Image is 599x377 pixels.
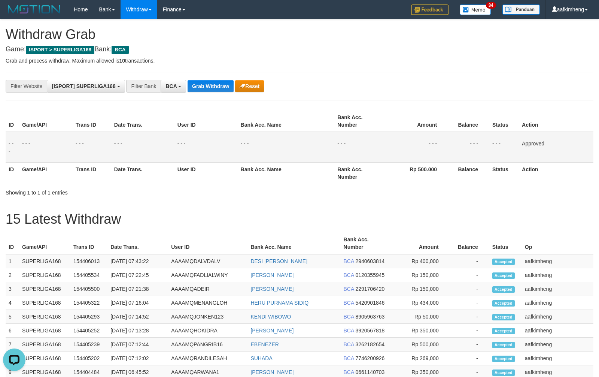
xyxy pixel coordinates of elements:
[119,58,125,64] strong: 10
[70,310,107,324] td: 154405293
[70,233,107,254] th: Trans ID
[238,162,335,184] th: Bank Acc. Name
[107,282,168,296] td: [DATE] 07:21:38
[450,324,489,338] td: -
[390,338,450,352] td: Rp 500,000
[355,300,384,306] span: Copy 5420901846 to clipboard
[6,186,244,196] div: Showing 1 to 1 of 1 entries
[492,300,515,307] span: Accepted
[107,352,168,365] td: [DATE] 07:12:02
[111,111,174,132] th: Date Trans.
[519,162,593,184] th: Action
[6,57,593,64] p: Grab and process withdraw. Maximum allowed is transactions.
[6,310,19,324] td: 5
[6,111,19,132] th: ID
[73,111,111,132] th: Trans ID
[6,4,63,15] img: MOTION_logo.png
[344,341,354,347] span: BCA
[165,83,177,89] span: BCA
[107,338,168,352] td: [DATE] 07:12:44
[168,254,247,268] td: AAAAMQDALVDALV
[250,355,272,361] a: SUHADA
[390,352,450,365] td: Rp 269,000
[238,132,335,163] td: - - -
[448,162,489,184] th: Balance
[19,310,70,324] td: SUPERLIGA168
[19,254,70,268] td: SUPERLIGA168
[386,162,448,184] th: Rp 500.000
[107,296,168,310] td: [DATE] 07:16:04
[6,338,19,352] td: 7
[19,338,70,352] td: SUPERLIGA168
[390,324,450,338] td: Rp 350,000
[390,282,450,296] td: Rp 150,000
[450,296,489,310] td: -
[450,352,489,365] td: -
[492,356,515,362] span: Accepted
[250,341,279,347] a: EBENEZER
[344,328,354,334] span: BCA
[6,132,19,163] td: - - -
[492,286,515,293] span: Accepted
[492,314,515,320] span: Accepted
[344,314,354,320] span: BCA
[107,254,168,268] td: [DATE] 07:43:22
[450,310,489,324] td: -
[107,310,168,324] td: [DATE] 07:14:52
[390,296,450,310] td: Rp 434,000
[70,268,107,282] td: 154405534
[355,286,384,292] span: Copy 2291706420 to clipboard
[344,300,354,306] span: BCA
[47,80,125,93] button: [ISPORT] SUPERLIGA168
[489,132,519,163] td: - - -
[107,324,168,338] td: [DATE] 07:13:28
[344,258,354,264] span: BCA
[111,162,174,184] th: Date Trans.
[390,233,450,254] th: Amount
[489,233,522,254] th: Status
[6,254,19,268] td: 1
[6,162,19,184] th: ID
[73,162,111,184] th: Trans ID
[344,272,354,278] span: BCA
[448,132,489,163] td: - - -
[19,162,73,184] th: Game/API
[19,352,70,365] td: SUPERLIGA168
[6,212,593,227] h1: 15 Latest Withdraw
[522,296,593,310] td: aafkimheng
[492,272,515,279] span: Accepted
[450,338,489,352] td: -
[522,233,593,254] th: Op
[344,286,354,292] span: BCA
[168,296,247,310] td: AAAAMQMENANGLOH
[107,268,168,282] td: [DATE] 07:22:45
[344,369,354,375] span: BCA
[26,46,94,54] span: ISPORT > SUPERLIGA168
[386,132,448,163] td: - - -
[355,328,384,334] span: Copy 3920567818 to clipboard
[168,324,247,338] td: AAAAMQHOKIDRA
[112,46,128,54] span: BCA
[355,258,384,264] span: Copy 2940603814 to clipboard
[355,355,384,361] span: Copy 7746200926 to clipboard
[250,286,294,292] a: [PERSON_NAME]
[126,80,161,93] div: Filter Bank
[19,282,70,296] td: SUPERLIGA168
[250,328,294,334] a: [PERSON_NAME]
[450,233,489,254] th: Balance
[107,233,168,254] th: Date Trans.
[247,233,340,254] th: Bank Acc. Name
[460,4,491,15] img: Button%20Memo.svg
[450,282,489,296] td: -
[6,46,593,53] h4: Game: Bank:
[19,132,73,163] td: - - -
[355,369,384,375] span: Copy 0661140703 to clipboard
[492,370,515,376] span: Accepted
[6,268,19,282] td: 2
[6,296,19,310] td: 4
[70,324,107,338] td: 154405252
[250,272,294,278] a: [PERSON_NAME]
[168,310,247,324] td: AAAAMQJONKEN123
[188,80,234,92] button: Grab Withdraw
[3,3,25,25] button: Open LiveChat chat widget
